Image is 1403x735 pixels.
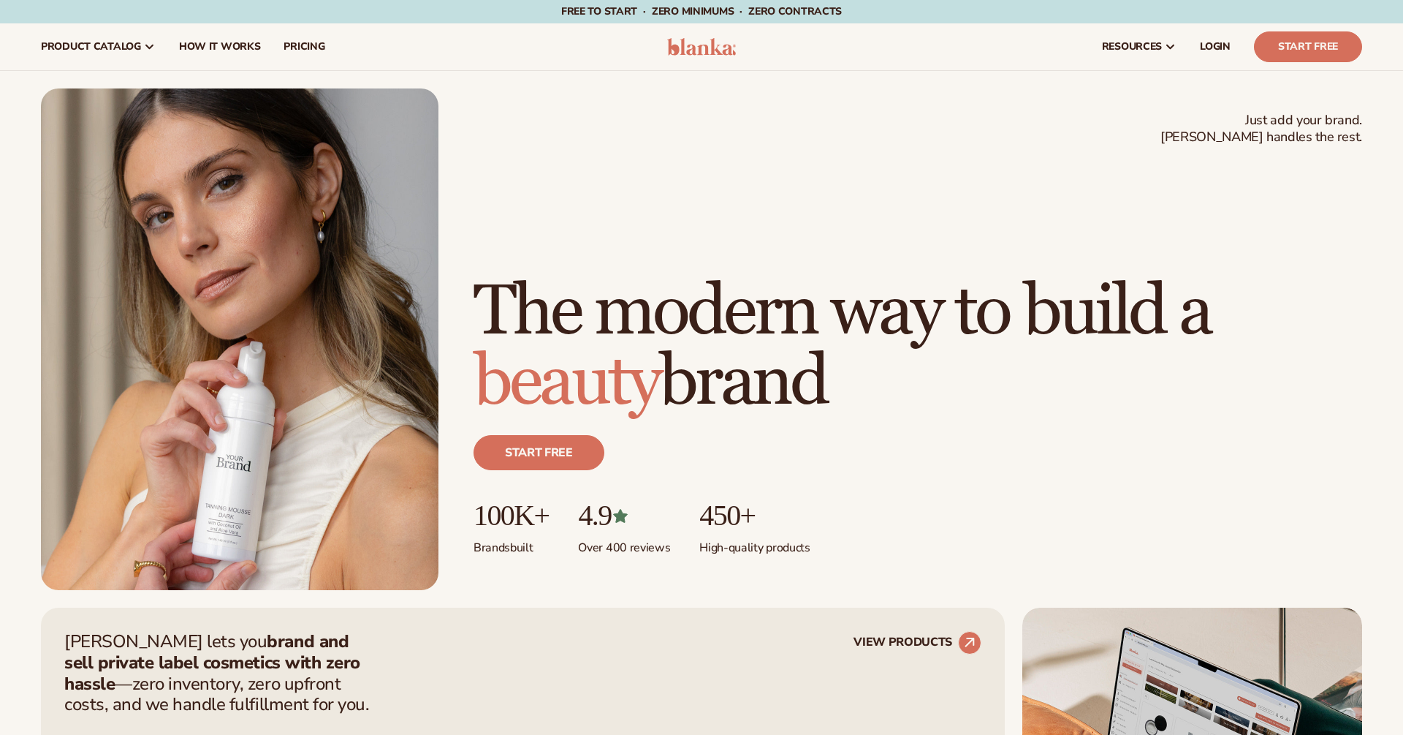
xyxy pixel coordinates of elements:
[699,500,810,532] p: 450+
[272,23,336,70] a: pricing
[699,532,810,556] p: High-quality products
[578,532,670,556] p: Over 400 reviews
[64,631,379,715] p: [PERSON_NAME] lets you —zero inventory, zero upfront costs, and we handle fulfillment for you.
[284,41,324,53] span: pricing
[667,38,737,56] img: logo
[1188,23,1242,70] a: LOGIN
[474,339,659,425] span: beauty
[578,500,670,532] p: 4.9
[1200,41,1231,53] span: LOGIN
[1254,31,1362,62] a: Start Free
[41,41,141,53] span: product catalog
[1160,112,1362,146] span: Just add your brand. [PERSON_NAME] handles the rest.
[1102,41,1162,53] span: resources
[64,630,360,696] strong: brand and sell private label cosmetics with zero hassle
[474,500,549,532] p: 100K+
[474,277,1362,418] h1: The modern way to build a brand
[41,88,438,590] img: Female holding tanning mousse.
[1090,23,1188,70] a: resources
[474,532,549,556] p: Brands built
[853,631,981,655] a: VIEW PRODUCTS
[167,23,273,70] a: How It Works
[474,435,604,470] a: Start free
[179,41,261,53] span: How It Works
[29,23,167,70] a: product catalog
[561,4,842,18] span: Free to start · ZERO minimums · ZERO contracts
